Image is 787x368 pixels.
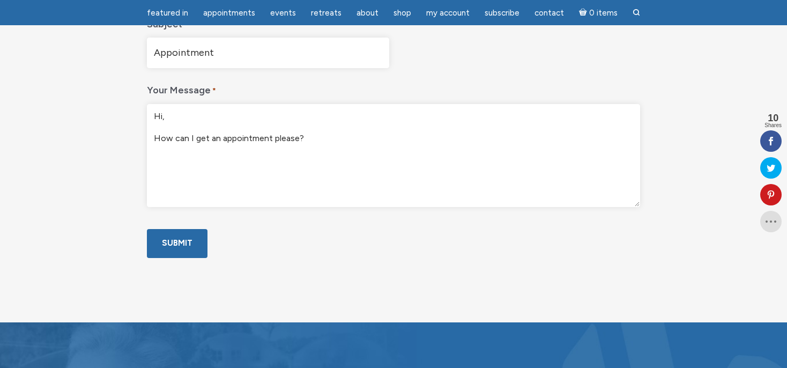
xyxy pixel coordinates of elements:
[485,8,519,18] span: Subscribe
[264,3,302,24] a: Events
[764,123,782,128] span: Shares
[203,8,255,18] span: Appointments
[534,8,564,18] span: Contact
[305,3,348,24] a: Retreats
[197,3,262,24] a: Appointments
[350,3,385,24] a: About
[357,8,378,18] span: About
[573,2,624,24] a: Cart0 items
[311,8,341,18] span: Retreats
[478,3,526,24] a: Subscribe
[764,113,782,123] span: 10
[393,8,411,18] span: Shop
[426,8,470,18] span: My Account
[579,8,589,18] i: Cart
[589,9,618,17] span: 0 items
[147,8,188,18] span: featured in
[528,3,570,24] a: Contact
[270,8,296,18] span: Events
[140,3,195,24] a: featured in
[387,3,418,24] a: Shop
[147,77,216,100] label: Your Message
[147,229,207,257] input: Submit
[420,3,476,24] a: My Account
